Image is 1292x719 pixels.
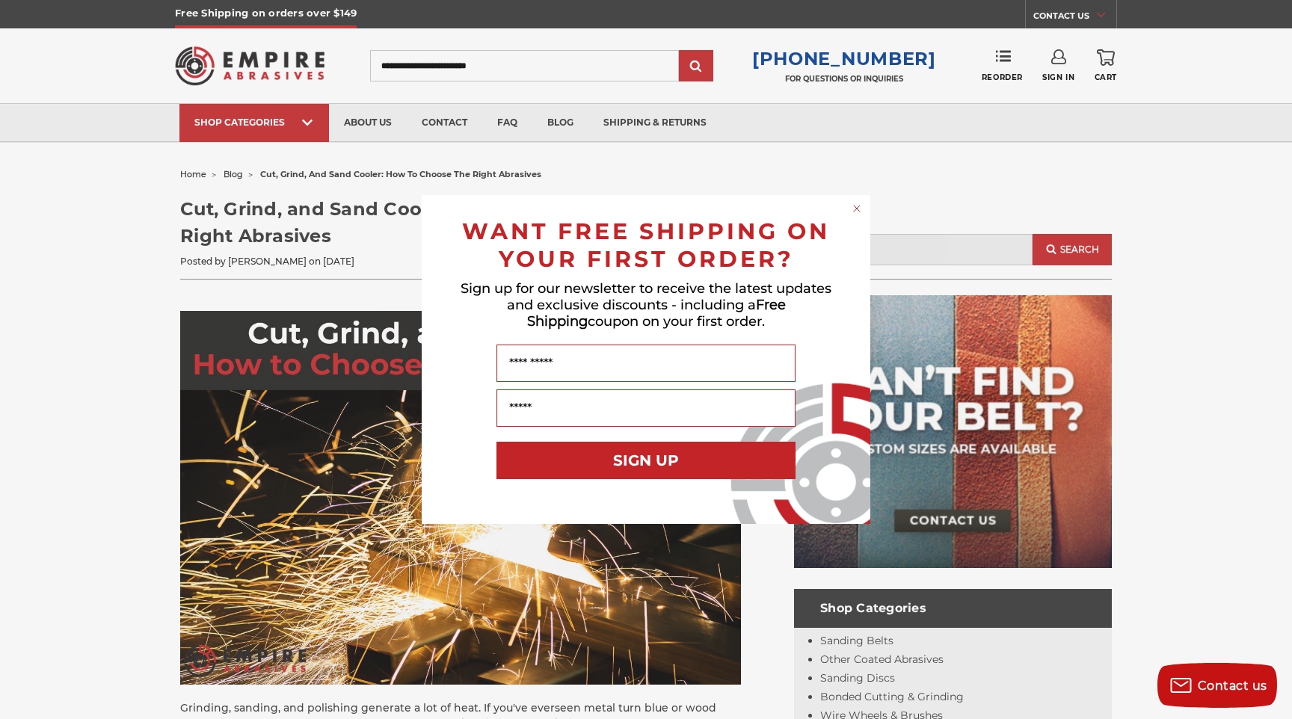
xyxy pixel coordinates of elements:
[1198,679,1267,693] span: Contact us
[462,217,830,273] span: WANT FREE SHIPPING ON YOUR FIRST ORDER?
[1157,663,1277,708] button: Contact us
[461,280,831,330] span: Sign up for our newsletter to receive the latest updates and exclusive discounts - including a co...
[849,201,864,216] button: Close dialog
[527,297,786,330] span: Free Shipping
[496,442,796,479] button: SIGN UP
